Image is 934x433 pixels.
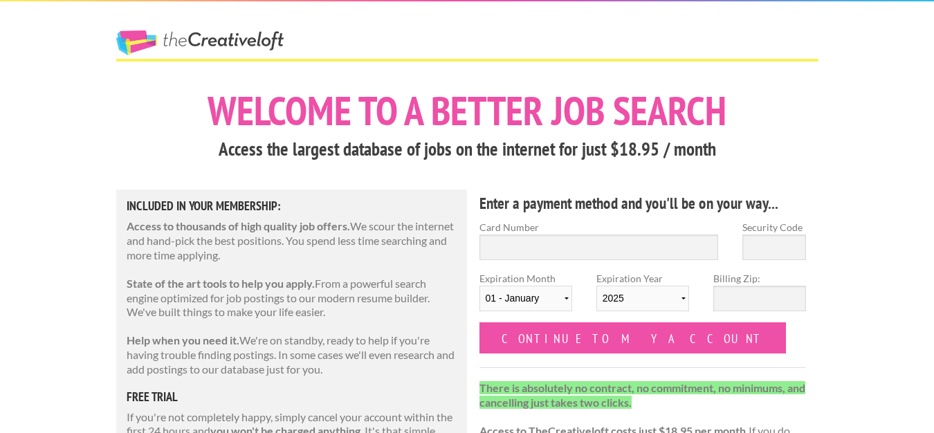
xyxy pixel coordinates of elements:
[127,333,239,347] strong: Help when you need it.
[127,277,457,320] p: From a powerful search engine optimized for job postings to our modern resume builder. We've buil...
[116,136,818,163] h3: Access the largest database of jobs on the internet for just $18.95 / month
[742,220,806,234] label: Security Code
[596,286,689,311] select: Expiration Year
[127,219,457,262] p: We scour the internet and hand-pick the best positions. You spend less time searching and more ti...
[127,333,457,376] p: We're on standby, ready to help if you're having trouble finding postings. In some cases we'll ev...
[596,271,689,322] label: Expiration Year
[127,200,457,212] h5: Included in Your Membership:
[127,277,315,290] strong: State of the art tools to help you apply.
[479,381,805,409] strong: There is absolutely no contract, no commitment, no minimums, and cancelling just takes two clicks.
[127,219,350,232] strong: Access to thousands of high quality job offers.
[127,391,457,403] h5: free trial
[116,30,284,55] a: The Creative Loft
[479,220,719,234] label: Card Number
[479,322,787,353] input: Continue to my account
[479,286,572,311] select: Expiration Month
[116,91,818,131] h1: Welcome to a better job search
[479,192,807,214] h4: Enter a payment method and you'll be on your way...
[713,271,806,286] label: Billing Zip:
[479,271,572,322] label: Expiration Month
